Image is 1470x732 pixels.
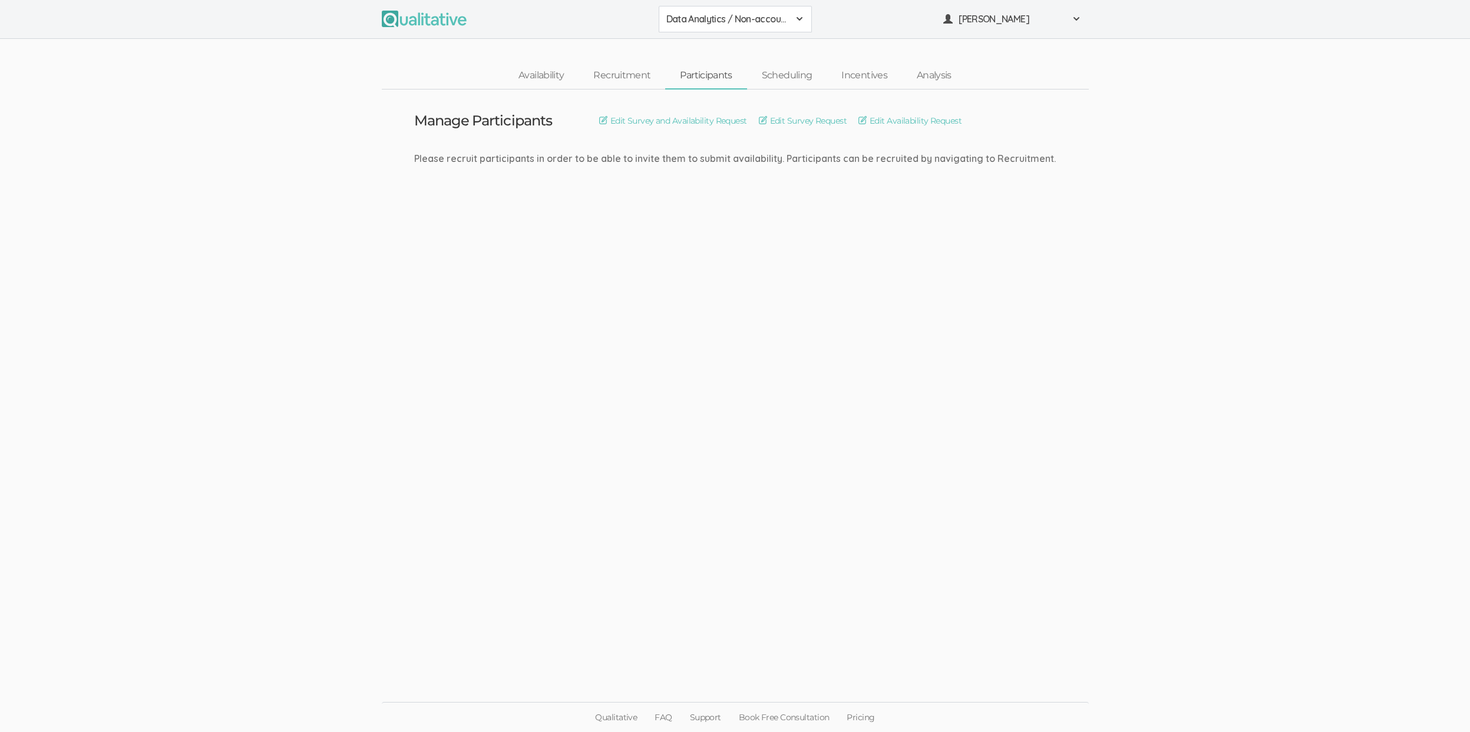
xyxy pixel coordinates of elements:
a: Availability [504,63,579,88]
img: Qualitative [382,11,467,27]
button: [PERSON_NAME] [936,6,1089,32]
div: Please recruit participants in order to be able to invite them to submit availability. Participan... [414,152,1056,165]
a: Scheduling [747,63,827,88]
span: [PERSON_NAME] [959,12,1065,26]
a: Recruitment [579,63,665,88]
a: Edit Survey and Availability Request [599,114,747,127]
button: Data Analytics / Non-accounting [659,6,812,32]
a: Qualitative [586,703,646,732]
a: Edit Survey Request [759,114,847,127]
a: Book Free Consultation [730,703,838,732]
a: Incentives [827,63,902,88]
a: Analysis [902,63,966,88]
a: Pricing [838,703,883,732]
span: Data Analytics / Non-accounting [666,12,789,26]
a: Support [681,703,730,732]
a: Edit Availability Request [858,114,962,127]
a: Participants [665,63,746,88]
h3: Manage Participants [414,113,552,128]
a: FAQ [646,703,681,732]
